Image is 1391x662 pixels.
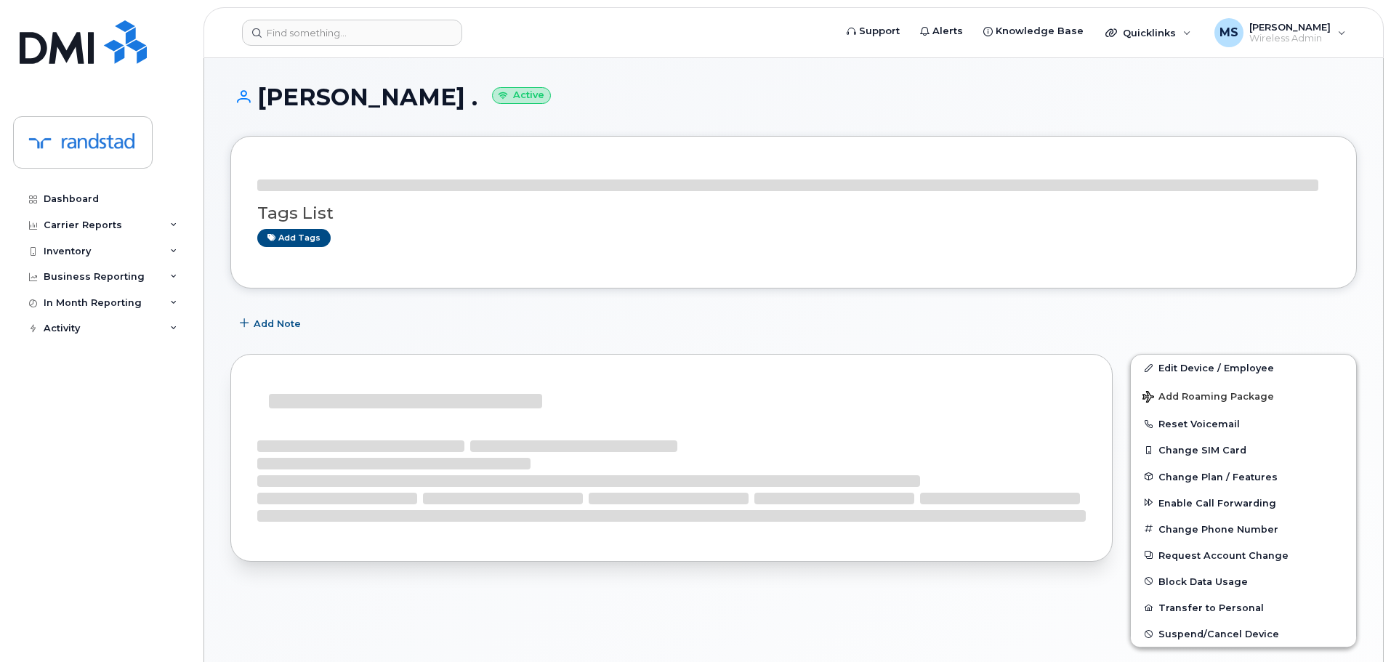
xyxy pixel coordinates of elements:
button: Reset Voicemail [1131,411,1356,437]
span: Suspend/Cancel Device [1158,629,1279,639]
small: Active [492,87,551,104]
a: Add tags [257,229,331,247]
button: Change SIM Card [1131,437,1356,463]
h1: [PERSON_NAME] . [230,84,1357,110]
a: Edit Device / Employee [1131,355,1356,381]
h3: Tags List [257,204,1330,222]
button: Transfer to Personal [1131,594,1356,621]
span: Add Roaming Package [1142,391,1274,405]
button: Suspend/Cancel Device [1131,621,1356,647]
button: Add Note [230,310,313,336]
span: Change Plan / Features [1158,471,1278,482]
span: Add Note [254,317,301,331]
button: Block Data Usage [1131,568,1356,594]
button: Change Plan / Features [1131,464,1356,490]
button: Change Phone Number [1131,516,1356,542]
button: Request Account Change [1131,542,1356,568]
button: Add Roaming Package [1131,381,1356,411]
button: Enable Call Forwarding [1131,490,1356,516]
span: Enable Call Forwarding [1158,497,1276,508]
